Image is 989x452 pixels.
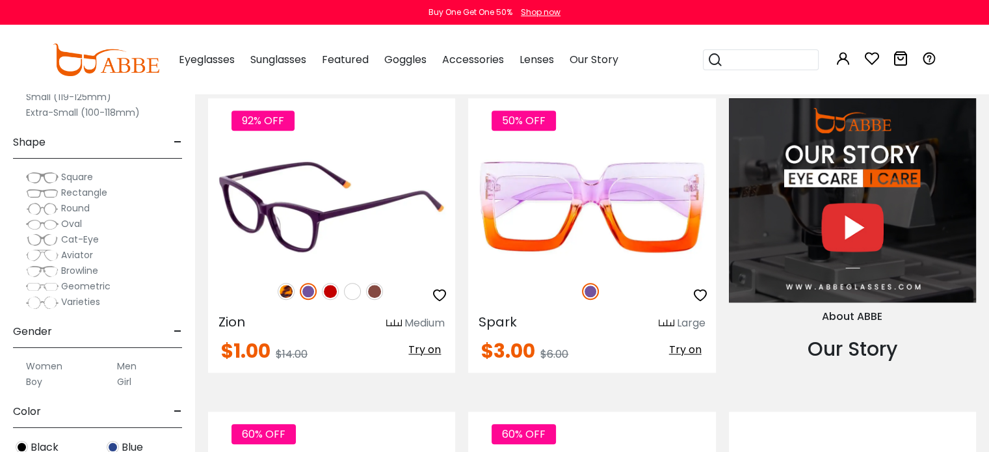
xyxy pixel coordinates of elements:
[570,52,618,67] span: Our Story
[61,264,98,277] span: Browline
[344,283,361,300] img: White
[26,89,111,105] label: Small (119-125mm)
[61,295,100,308] span: Varieties
[61,248,93,261] span: Aviator
[479,313,517,331] span: Spark
[408,342,441,357] span: Try on
[61,170,93,183] span: Square
[231,424,296,444] span: 60% OFF
[665,341,705,358] button: Try on
[61,233,99,246] span: Cat-Eye
[26,374,42,390] label: Boy
[540,347,568,362] span: $6.00
[218,313,245,331] span: Zion
[117,358,137,374] label: Men
[13,396,41,427] span: Color
[729,334,976,364] div: Our Story
[404,315,445,331] div: Medium
[468,145,715,269] img: Purple Spark - Plastic ,Universal Bridge Fit
[404,341,445,358] button: Try on
[729,309,976,325] div: About ABBE
[61,186,107,199] span: Rectangle
[174,396,182,427] span: -
[26,296,59,310] img: Varieties.png
[26,280,59,293] img: Geometric.png
[429,7,512,18] div: Buy One Get One 50%
[659,319,674,328] img: size ruler
[322,283,339,300] img: Red
[514,7,560,18] a: Shop now
[174,127,182,158] span: -
[492,111,556,131] span: 50% OFF
[677,315,705,331] div: Large
[26,202,59,215] img: Round.png
[26,105,140,120] label: Extra-Small (100-118mm)
[520,52,554,67] span: Lenses
[442,52,504,67] span: Accessories
[300,283,317,300] img: Purple
[13,316,52,347] span: Gender
[61,280,111,293] span: Geometric
[26,218,59,231] img: Oval.png
[384,52,427,67] span: Goggles
[26,358,62,374] label: Women
[26,249,59,262] img: Aviator.png
[231,111,295,131] span: 92% OFF
[208,145,455,269] img: Purple Zion - Acetate ,Universal Bridge Fit
[521,7,560,18] div: Shop now
[26,265,59,278] img: Browline.png
[492,424,556,444] span: 60% OFF
[179,52,235,67] span: Eyeglasses
[221,337,270,365] span: $1.00
[729,98,976,302] img: About Us
[117,374,131,390] label: Girl
[61,202,90,215] span: Round
[13,127,46,158] span: Shape
[669,342,702,357] span: Try on
[26,233,59,246] img: Cat-Eye.png
[481,337,535,365] span: $3.00
[61,217,82,230] span: Oval
[53,44,159,76] img: abbeglasses.com
[366,283,383,300] img: Brown
[322,52,369,67] span: Featured
[250,52,306,67] span: Sunglasses
[278,283,295,300] img: Leopard
[26,171,59,184] img: Square.png
[582,283,599,300] img: Purple
[174,316,182,347] span: -
[26,187,59,200] img: Rectangle.png
[386,319,402,328] img: size ruler
[276,347,308,362] span: $14.00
